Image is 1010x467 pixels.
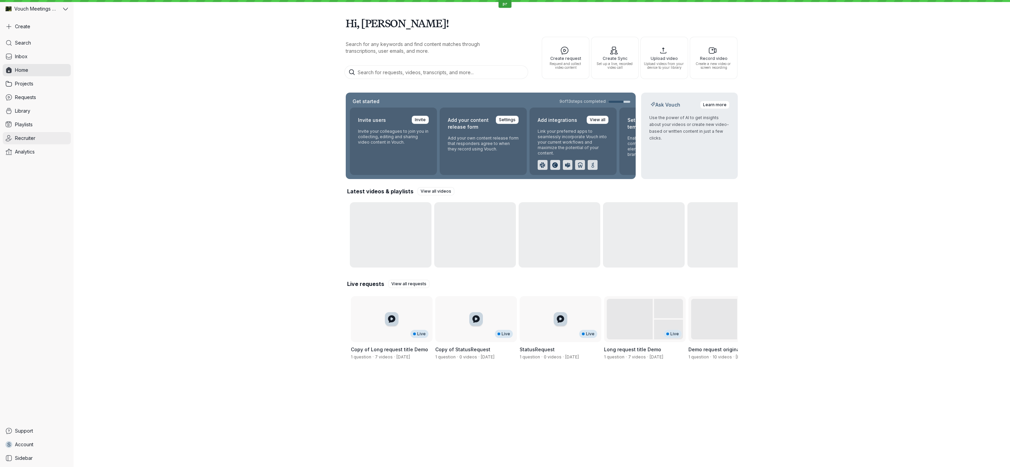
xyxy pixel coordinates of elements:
p: Use the power of AI to get insights about your videos or create new video-based or written conten... [649,114,730,142]
span: Library [15,108,30,114]
span: Created by Stephane [396,354,410,359]
span: · [646,354,650,360]
a: Playlists [3,118,71,131]
a: Home [3,64,71,76]
span: 7 videos [375,354,393,359]
a: View all videos [418,187,454,195]
span: Copy of Long request title Demo [351,347,428,352]
a: Inbox [3,50,71,63]
h2: Latest videos & playlists [347,188,413,195]
h2: Add integrations [538,116,577,125]
a: Library [3,105,71,117]
button: Create SyncSet up a live, recorded video call [591,37,639,79]
div: Vouch Meetings Demo [3,3,62,15]
p: Search for any keywords and find content matches through transcriptions, user emails, and more. [346,41,509,54]
a: Requests [3,91,71,103]
span: 1 question [520,354,540,359]
span: Create Sync [594,56,636,61]
span: 1 question [435,354,456,359]
span: View all requests [391,280,426,287]
a: Projects [3,78,71,90]
span: · [540,354,544,360]
span: View all videos [421,188,451,195]
span: Copy of StatusRequest [435,347,490,352]
p: Enable your team to easily apply company branding & design elements to videos by setting up brand... [628,135,698,157]
span: Upload video [644,56,685,61]
span: Created by Stephane [565,354,579,359]
p: Invite your colleagues to join you in collecting, editing and sharing video content in Vouch. [358,129,429,145]
span: · [371,354,375,360]
h2: Live requests [347,280,384,288]
span: Created by Stephane [481,354,494,359]
h2: Ask Vouch [649,101,682,108]
a: Invite [412,116,429,124]
span: Vouch Meetings Demo [14,5,58,12]
span: Learn more [703,101,727,108]
span: Sidebar [15,455,33,462]
span: 1 question [604,354,624,359]
button: Record videoCreate a new video or screen recording [690,37,737,79]
span: Create [15,23,30,30]
span: · [561,354,565,360]
span: Create a new video or screen recording [693,62,734,69]
h1: Hi, [PERSON_NAME]! [346,14,738,33]
span: 0 videos [544,354,561,359]
span: StatusRequest [520,347,555,352]
span: · [732,354,736,360]
span: 7 videos [628,354,646,359]
button: Vouch Meetings Demo avatarVouch Meetings Demo [3,3,71,15]
span: Playlists [15,121,33,128]
h2: Get started [351,98,381,105]
span: · [393,354,396,360]
span: Search [15,39,31,46]
span: Upload videos from your device to your library [644,62,685,69]
span: 1 question [351,354,371,359]
h2: Add your content release form [448,116,492,131]
span: Projects [15,80,33,87]
span: · [624,354,628,360]
span: Account [15,441,33,448]
span: View all [590,116,605,123]
span: Record video [693,56,734,61]
span: 9 of 13 steps completed [559,99,606,104]
a: Analytics [3,146,71,158]
span: Set up a live, recorded video call [594,62,636,69]
a: Learn more [700,101,730,109]
h2: Invite users [358,116,386,125]
span: Settings [499,116,516,123]
a: Sidebar [3,452,71,464]
p: Add your own content release form that responders agree to when they record using Vouch. [448,135,519,152]
span: Recruiter [15,135,35,142]
a: 9of13steps completed [559,99,630,104]
button: Create [3,20,71,33]
a: Recruiter [3,132,71,144]
span: Demo request original [688,347,741,352]
input: Search for requests, videos, transcripts, and more... [344,65,528,79]
span: · [456,354,459,360]
span: 1 question [688,354,709,359]
span: Inbox [15,53,28,60]
span: Analytics [15,148,35,155]
a: SAccount [3,438,71,451]
span: Created by Daniel Shein [736,354,749,359]
span: S [7,441,11,448]
a: View all requests [388,280,429,288]
a: View all [587,116,608,124]
a: Search [3,37,71,49]
h2: Set up branded templates [628,116,672,131]
span: · [477,354,481,360]
button: Create requestRequest and collect video content [542,37,589,79]
span: Created by Stephane [650,354,663,359]
span: Requests [15,94,36,101]
button: Upload videoUpload videos from your device to your library [640,37,688,79]
span: 10 videos [713,354,732,359]
span: Invite [415,116,426,123]
img: Vouch Meetings Demo avatar [5,6,12,12]
span: · [709,354,713,360]
span: Long request title Demo [604,347,661,352]
span: Create request [545,56,586,61]
span: Request and collect video content [545,62,586,69]
span: 0 videos [459,354,477,359]
p: Link your preferred apps to seamlessly incorporate Vouch into your current workflows and maximize... [538,129,608,156]
a: Support [3,425,71,437]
